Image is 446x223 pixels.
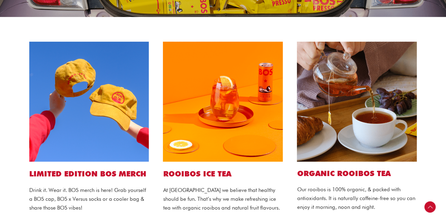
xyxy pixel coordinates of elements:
[297,42,417,162] img: bos tea bags website1
[29,42,149,162] img: bos cap
[29,186,149,212] p: Drink it. Wear it. BOS merch is here! Grab yourself a BOS cap, BOS x Versus socks or a cooler bag...
[163,169,283,179] h1: ROOIBOS ICE TEA
[29,169,149,179] h1: LIMITED EDITION BOS MERCH
[297,169,417,178] h2: Organic ROOIBOS TEA
[163,186,283,212] p: At [GEOGRAPHIC_DATA] we believe that healthy should be fun. That’s why we make refreshing ice tea...
[297,185,417,211] p: Our rooibos is 100% organic, & packed with antioxidants. It is naturally caffeine-free so you can...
